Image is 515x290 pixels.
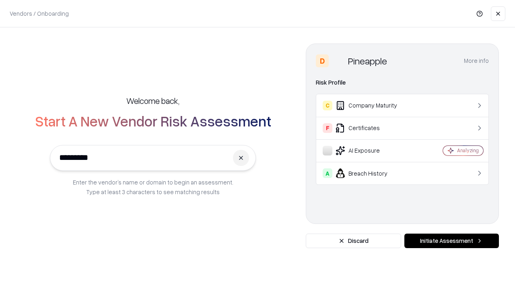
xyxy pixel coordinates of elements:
[306,234,401,248] button: Discard
[332,54,345,67] img: Pineapple
[323,101,419,110] div: Company Maturity
[323,101,332,110] div: C
[404,234,499,248] button: Initiate Assessment
[323,123,419,133] div: Certificates
[10,9,69,18] p: Vendors / Onboarding
[323,168,419,178] div: Breach History
[126,95,179,106] h5: Welcome back,
[323,168,332,178] div: A
[316,54,329,67] div: D
[323,123,332,133] div: F
[316,78,489,87] div: Risk Profile
[457,147,479,154] div: Analyzing
[348,54,387,67] div: Pineapple
[35,113,271,129] h2: Start A New Vendor Risk Assessment
[323,146,419,155] div: AI Exposure
[464,54,489,68] button: More info
[73,177,233,197] p: Enter the vendor’s name or domain to begin an assessment. Type at least 3 characters to see match...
